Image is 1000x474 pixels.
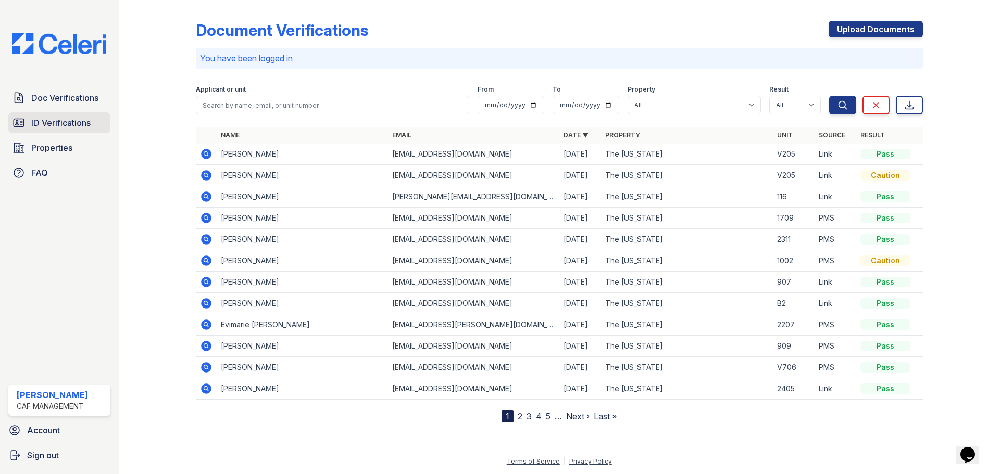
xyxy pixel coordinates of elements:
a: Doc Verifications [8,87,110,108]
div: Pass [860,383,910,394]
label: To [553,85,561,94]
td: [DATE] [559,378,601,400]
td: [EMAIL_ADDRESS][DOMAIN_NAME] [388,208,559,229]
td: [DATE] [559,357,601,378]
a: Upload Documents [829,21,923,37]
td: [DATE] [559,250,601,272]
td: The [US_STATE] [601,314,772,336]
td: [PERSON_NAME] [217,165,388,186]
a: Date ▼ [564,131,589,139]
td: [DATE] [559,272,601,293]
a: 4 [536,411,542,421]
div: Document Verifications [196,21,368,40]
div: Pass [860,362,910,373]
td: 907 [773,272,815,293]
p: You have been logged in [200,52,919,65]
td: PMS [815,314,856,336]
td: Link [815,165,856,186]
td: [DATE] [559,229,601,250]
td: [PERSON_NAME] [217,250,388,272]
a: Last » [594,411,617,421]
td: [EMAIL_ADDRESS][DOMAIN_NAME] [388,336,559,357]
td: Link [815,293,856,314]
td: 1709 [773,208,815,229]
span: Account [27,424,60,437]
td: [DATE] [559,144,601,165]
td: [DATE] [559,293,601,314]
td: The [US_STATE] [601,165,772,186]
td: 909 [773,336,815,357]
td: [PERSON_NAME] [217,293,388,314]
a: Result [860,131,885,139]
a: Terms of Service [507,457,560,465]
td: [PERSON_NAME] [217,186,388,208]
td: [PERSON_NAME][EMAIL_ADDRESS][DOMAIN_NAME] [388,186,559,208]
td: The [US_STATE] [601,250,772,272]
a: Name [221,131,240,139]
td: The [US_STATE] [601,357,772,378]
a: 3 [527,411,532,421]
div: Pass [860,319,910,330]
span: ID Verifications [31,117,91,129]
td: Link [815,272,856,293]
td: Link [815,144,856,165]
td: PMS [815,250,856,272]
div: Pass [860,341,910,351]
span: FAQ [31,166,48,179]
a: Privacy Policy [569,457,612,465]
a: Property [605,131,640,139]
td: PMS [815,336,856,357]
span: Sign out [27,449,59,462]
div: Pass [860,149,910,159]
td: [EMAIL_ADDRESS][DOMAIN_NAME] [388,293,559,314]
a: Source [819,131,845,139]
span: … [555,410,562,422]
label: From [478,85,494,94]
span: Properties [31,142,72,154]
td: [EMAIL_ADDRESS][PERSON_NAME][DOMAIN_NAME] [388,314,559,336]
td: [PERSON_NAME] [217,378,388,400]
td: [DATE] [559,336,601,357]
td: [DATE] [559,314,601,336]
td: [EMAIL_ADDRESS][DOMAIN_NAME] [388,229,559,250]
td: Link [815,186,856,208]
td: B2 [773,293,815,314]
a: 5 [546,411,551,421]
div: 1 [502,410,514,422]
div: Caution [860,170,910,181]
td: [EMAIL_ADDRESS][DOMAIN_NAME] [388,272,559,293]
a: FAQ [8,162,110,183]
td: [DATE] [559,165,601,186]
div: CAF Management [17,401,88,412]
a: Unit [777,131,793,139]
td: The [US_STATE] [601,208,772,229]
td: [EMAIL_ADDRESS][DOMAIN_NAME] [388,250,559,272]
td: 116 [773,186,815,208]
td: The [US_STATE] [601,272,772,293]
td: V205 [773,144,815,165]
td: [PERSON_NAME] [217,336,388,357]
td: The [US_STATE] [601,336,772,357]
button: Sign out [4,445,115,466]
a: Account [4,420,115,441]
td: The [US_STATE] [601,144,772,165]
img: CE_Logo_Blue-a8612792a0a2168367f1c8372b55b34899dd931a85d93a1a3d3e32e68fde9ad4.png [4,33,115,54]
td: [EMAIL_ADDRESS][DOMAIN_NAME] [388,378,559,400]
td: PMS [815,357,856,378]
a: Email [392,131,411,139]
td: [PERSON_NAME] [217,357,388,378]
td: Evimarie [PERSON_NAME] [217,314,388,336]
a: ID Verifications [8,112,110,133]
input: Search by name, email, or unit number [196,96,469,114]
div: Caution [860,255,910,266]
td: [DATE] [559,186,601,208]
td: [DATE] [559,208,601,229]
span: Doc Verifications [31,92,98,104]
td: [EMAIL_ADDRESS][DOMAIN_NAME] [388,165,559,186]
td: 2405 [773,378,815,400]
td: The [US_STATE] [601,186,772,208]
a: Next › [566,411,590,421]
td: The [US_STATE] [601,229,772,250]
td: [PERSON_NAME] [217,208,388,229]
td: [EMAIL_ADDRESS][DOMAIN_NAME] [388,144,559,165]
